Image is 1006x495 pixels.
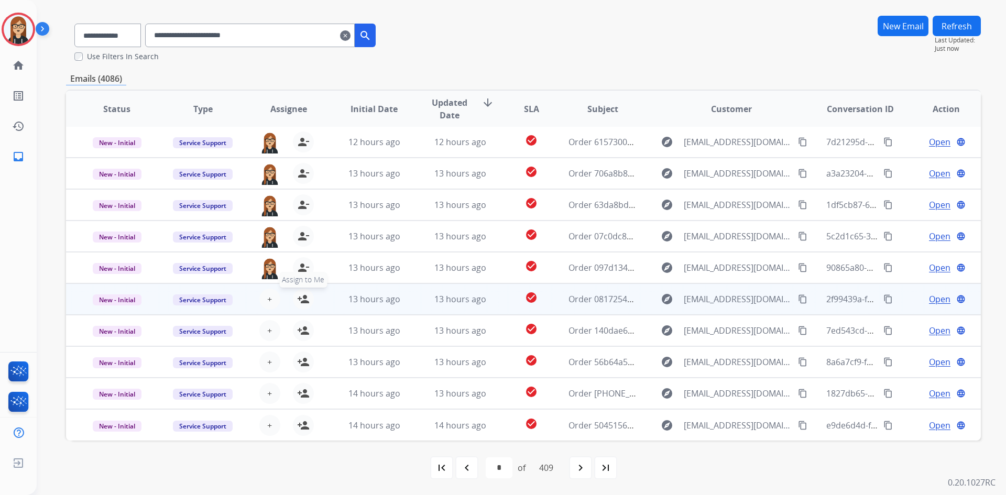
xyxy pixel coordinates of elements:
span: Service Support [173,357,233,368]
mat-icon: navigate_next [574,461,587,474]
mat-icon: check_circle [525,228,538,241]
mat-icon: last_page [599,461,612,474]
span: 13 hours ago [348,168,400,179]
span: New - Initial [93,326,141,337]
span: [EMAIL_ADDRESS][DOMAIN_NAME] [684,167,792,180]
span: Conversation ID [827,103,894,115]
span: Open [929,419,950,432]
span: Open [929,261,950,274]
span: 12 hours ago [434,136,486,148]
span: Subject [587,103,618,115]
span: New - Initial [93,294,141,305]
mat-icon: content_copy [883,263,893,272]
span: [EMAIL_ADDRESS][DOMAIN_NAME] [684,419,792,432]
span: New - Initial [93,169,141,180]
mat-icon: language [956,294,966,304]
span: Order 63da8bd2-25e5-4351-84e5-8d4d7d04d28d [568,199,760,211]
mat-icon: explore [661,356,673,368]
mat-icon: explore [661,261,673,274]
span: Updated Date [426,96,474,122]
img: agent-avatar [259,194,280,216]
mat-icon: check_circle [525,417,538,430]
mat-icon: language [956,200,966,210]
button: + [259,289,280,310]
mat-icon: person_remove [297,230,310,243]
img: agent-avatar [259,226,280,248]
mat-icon: content_copy [883,326,893,335]
mat-icon: language [956,263,966,272]
button: Assign to Me [293,289,314,310]
mat-icon: person_add [297,324,310,337]
span: Open [929,324,950,337]
span: 13 hours ago [348,293,400,305]
mat-icon: content_copy [798,357,807,367]
mat-icon: navigate_before [461,461,473,474]
button: + [259,383,280,404]
mat-icon: content_copy [883,389,893,398]
span: Open [929,230,950,243]
mat-icon: history [12,120,25,133]
span: + [267,387,272,400]
span: 13 hours ago [434,388,486,399]
span: Order 08172548-6b10-4c2e-af54-c655151abf51 [568,293,751,305]
mat-icon: explore [661,136,673,148]
mat-icon: clear [340,29,351,42]
button: New Email [878,16,928,36]
span: e9de6d4d-f28e-4a86-9f08-9a706ffc7c1e [826,420,980,431]
span: New - Initial [93,137,141,148]
mat-icon: content_copy [883,200,893,210]
mat-icon: person_add [297,387,310,400]
mat-icon: person_remove [297,167,310,180]
mat-icon: person_remove [297,136,310,148]
span: Assign to Me [279,272,327,288]
th: Action [895,91,981,127]
span: Order 5045156552 [568,420,641,431]
mat-icon: check_circle [525,323,538,335]
mat-icon: content_copy [798,200,807,210]
mat-icon: content_copy [798,232,807,241]
span: [EMAIL_ADDRESS][DOMAIN_NAME] [684,136,792,148]
mat-icon: person_remove [297,261,310,274]
span: New - Initial [93,200,141,211]
span: Service Support [173,200,233,211]
span: Service Support [173,137,233,148]
span: Order 140dae6d-d14a-4cc3-9dd0-d55476c8a53a [568,325,757,336]
span: + [267,356,272,368]
span: 12 hours ago [348,136,400,148]
mat-icon: list_alt [12,90,25,102]
mat-icon: language [956,389,966,398]
span: Order 56b64a5a-6ec5-48ea-b943-ff6bc729433e [568,356,752,368]
span: a3a23204-625b-492d-89c5-723407c7418d [826,168,988,179]
button: + [259,351,280,372]
mat-icon: content_copy [798,326,807,335]
span: 14 hours ago [348,388,400,399]
span: 13 hours ago [434,293,486,305]
span: 2f99439a-f35a-469e-8850-a1392a02c4c9 [826,293,982,305]
span: Open [929,356,950,368]
span: 13 hours ago [434,199,486,211]
span: Initial Date [351,103,398,115]
div: 409 [531,457,562,478]
mat-icon: check_circle [525,354,538,367]
mat-icon: language [956,421,966,430]
button: + [259,320,280,341]
mat-icon: check_circle [525,260,538,272]
span: New - Initial [93,357,141,368]
mat-icon: content_copy [883,137,893,147]
mat-icon: content_copy [798,169,807,178]
span: [EMAIL_ADDRESS][DOMAIN_NAME] [684,230,792,243]
span: Open [929,387,950,400]
mat-icon: arrow_downward [482,96,494,109]
span: Service Support [173,294,233,305]
span: + [267,419,272,432]
mat-icon: content_copy [798,263,807,272]
span: Open [929,167,950,180]
mat-icon: person_remove [297,199,310,211]
mat-icon: language [956,137,966,147]
span: 13 hours ago [434,356,486,368]
span: 13 hours ago [348,325,400,336]
span: New - Initial [93,389,141,400]
span: 5c2d1c65-3bb6-4427-b5ca-da56be7cdb9f [826,230,988,242]
mat-icon: check_circle [525,134,538,147]
span: 14 hours ago [434,420,486,431]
